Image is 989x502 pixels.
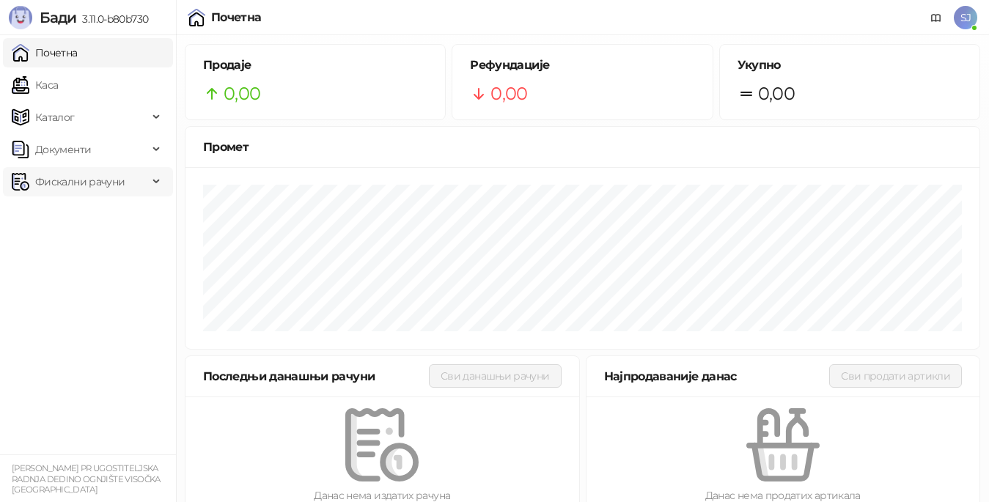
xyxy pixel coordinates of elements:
small: [PERSON_NAME] PR UGOSTITELJSKA RADNJA DEDINO OGNJIŠTE VISOČKA [GEOGRAPHIC_DATA] [12,463,161,495]
span: 3.11.0-b80b730 [76,12,148,26]
span: Каталог [35,103,75,132]
span: SJ [954,6,977,29]
span: Документи [35,135,91,164]
button: Сви данашњи рачуни [429,364,561,388]
div: Последњи данашњи рачуни [203,367,429,385]
h5: Продаје [203,56,427,74]
h5: Укупно [738,56,962,74]
span: 0,00 [490,80,527,108]
a: Почетна [12,38,78,67]
span: 0,00 [224,80,260,108]
h5: Рефундације [470,56,694,74]
button: Сви продати артикли [829,364,962,388]
span: 0,00 [758,80,795,108]
div: Почетна [211,12,262,23]
img: Logo [9,6,32,29]
span: Бади [40,9,76,26]
div: Најпродаваније данас [604,367,830,385]
span: Фискални рачуни [35,167,125,196]
a: Документација [924,6,948,29]
a: Каса [12,70,58,100]
div: Промет [203,138,962,156]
